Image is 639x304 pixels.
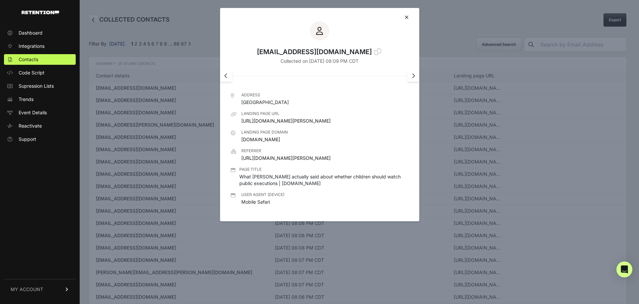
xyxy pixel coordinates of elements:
[241,92,289,98] div: Address
[19,123,42,129] span: Reactivate
[231,58,409,64] p: Collected on [DATE] 08:09 PM CDT
[239,167,409,187] div: What [PERSON_NAME] actually said about whether children should watch public executions | [DOMAIN_...
[19,109,47,116] span: Event Details
[19,136,36,143] span: Support
[11,286,43,293] span: MY ACCOUNT
[239,167,409,172] div: Page title
[19,56,38,63] span: Contacts
[241,111,331,116] div: Landing page URL
[241,192,284,197] div: User agent (device)
[22,11,59,14] img: Retention.com
[4,67,76,78] a: Code Script
[4,54,76,65] a: Contacts
[19,69,44,76] span: Code Script
[4,134,76,145] a: Support
[241,130,288,135] div: Landing page domain
[257,47,372,56] div: jlpeattie@gmail.com
[4,81,76,91] a: Supression Lists
[4,94,76,105] a: Trends
[4,41,76,51] a: Integrations
[19,43,44,50] span: Integrations
[241,118,331,124] a: [URL][DOMAIN_NAME][PERSON_NAME]
[241,92,289,106] div: [GEOGRAPHIC_DATA]
[241,155,331,161] a: [URL][DOMAIN_NAME][PERSON_NAME]
[241,148,331,153] div: Referrer
[616,261,632,277] div: Open Intercom Messenger
[241,137,280,142] a: [DOMAIN_NAME]
[4,107,76,118] a: Event Details
[4,279,76,299] a: MY ACCOUNT
[19,83,54,89] span: Supression Lists
[241,192,284,205] div: Mobile Safari
[19,30,42,36] span: Dashboard
[4,121,76,131] a: Reactivate
[19,96,34,103] span: Trends
[4,28,76,38] a: Dashboard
